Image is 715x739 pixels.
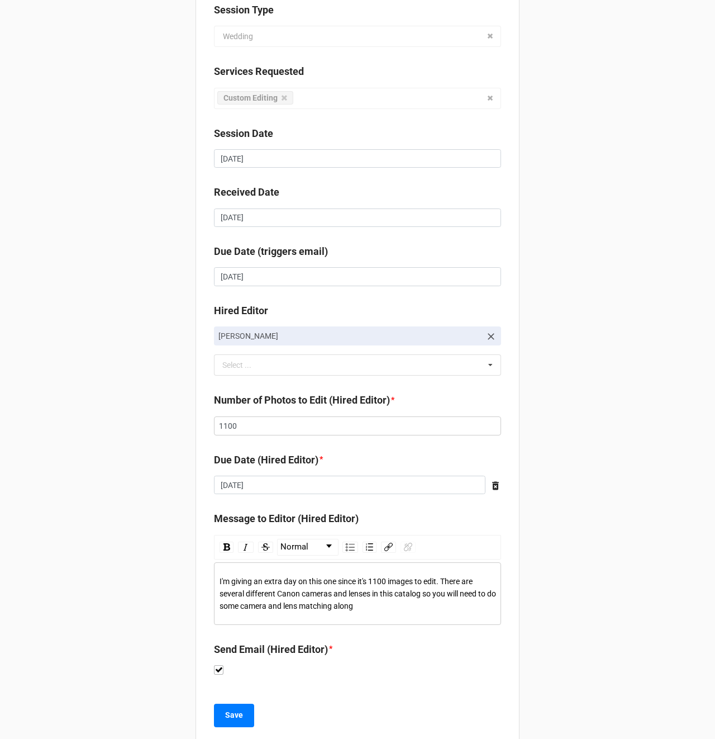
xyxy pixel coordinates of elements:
div: Unordered [342,542,358,553]
div: Unlink [401,542,416,553]
div: rdw-link-control [379,539,418,556]
label: Message to Editor (Hired Editor) [214,511,359,527]
b: Save [225,709,243,721]
label: Due Date (triggers email) [214,244,328,259]
div: rdw-wrapper [214,535,501,625]
label: Session Date [214,126,273,141]
div: Link [381,542,396,553]
div: rdw-dropdown [277,539,339,556]
p: [PERSON_NAME] [218,330,481,342]
div: rdw-inline-control [217,539,275,556]
div: rdw-block-control [275,539,340,556]
input: Date [214,209,501,228]
label: Received Date [214,184,279,200]
label: Session Type [214,2,274,18]
div: rdw-editor [220,575,496,612]
label: Due Date (Hired Editor) [214,452,318,468]
label: Send Email (Hired Editor) [214,642,328,657]
div: rdw-toolbar [214,535,501,560]
input: Date [214,267,501,286]
div: Strikethrough [258,542,273,553]
label: Services Requested [214,64,304,79]
div: Bold [220,542,233,553]
a: Block Type [278,539,338,555]
input: Date [214,149,501,168]
div: rdw-list-control [340,539,379,556]
div: Italic [238,542,254,553]
div: Ordered [363,542,376,553]
input: Date [214,476,485,495]
label: Number of Photos to Edit (Hired Editor) [214,392,390,408]
div: Select ... [220,359,268,372]
span: Normal [280,541,308,554]
button: Save [214,704,254,727]
span: I'm giving an extra day on this one since it's 1100 images to edit. There are several different C... [220,577,498,610]
label: Hired Editor [214,303,268,319]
